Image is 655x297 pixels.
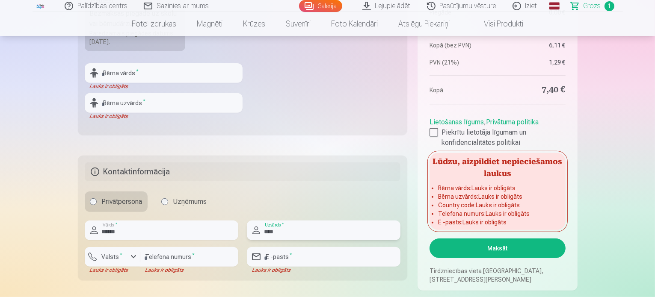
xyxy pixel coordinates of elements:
li: Bērna uzvārds : Lauks ir obligāts [438,192,557,201]
a: Foto kalendāri [321,12,388,36]
a: Foto izdrukas [122,12,187,36]
a: Visi produkti [460,12,533,36]
div: Lauks ir obligāts [140,267,238,273]
label: Privātpersona [85,191,148,212]
dd: 6,11 € [502,41,566,50]
button: Maksāt [430,238,565,258]
button: Valsts* [85,247,140,267]
div: Lauks ir obligāts [247,267,400,273]
span: 1 [605,1,614,11]
a: Privātuma politika [486,118,539,126]
span: Grozs [584,1,601,11]
label: Valsts [98,253,126,261]
a: Suvenīri [276,12,321,36]
dd: 7,40 € [502,84,566,96]
h5: Lūdzu, aizpildiet nepieciešamos laukus [430,153,565,180]
label: Uzņēmums [156,191,212,212]
input: Privātpersona [90,198,97,205]
li: E -pasts : Lauks ir obligāts [438,218,557,226]
div: , [430,114,565,148]
li: Telefona numurs : Lauks ir obligāts [438,209,557,218]
div: Lauks ir obligāts [85,267,140,273]
a: Magnēti [187,12,233,36]
dt: Kopā (bez PVN) [430,41,493,50]
dd: 1,29 € [502,58,566,67]
h5: Kontaktinformācija [85,162,401,181]
a: Atslēgu piekariņi [388,12,460,36]
div: Lauks ir obligāts [85,113,243,120]
a: Lietošanas līgums [430,118,484,126]
label: Piekrītu lietotāja līgumam un konfidencialitātes politikai [430,127,565,148]
input: Uzņēmums [161,198,168,205]
dt: Kopā [430,84,493,96]
li: Country code : Lauks ir obligāts [438,201,557,209]
div: Paredzamais piegādes datums [DATE]. [90,29,181,46]
li: Bērna vārds : Lauks ir obligāts [438,184,557,192]
dt: PVN (21%) [430,58,493,67]
a: Krūzes [233,12,276,36]
div: Lauks ir obligāts [85,83,243,90]
img: /fa3 [36,3,45,9]
p: Tirdzniecības vieta [GEOGRAPHIC_DATA], [STREET_ADDRESS][PERSON_NAME] [430,267,565,284]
